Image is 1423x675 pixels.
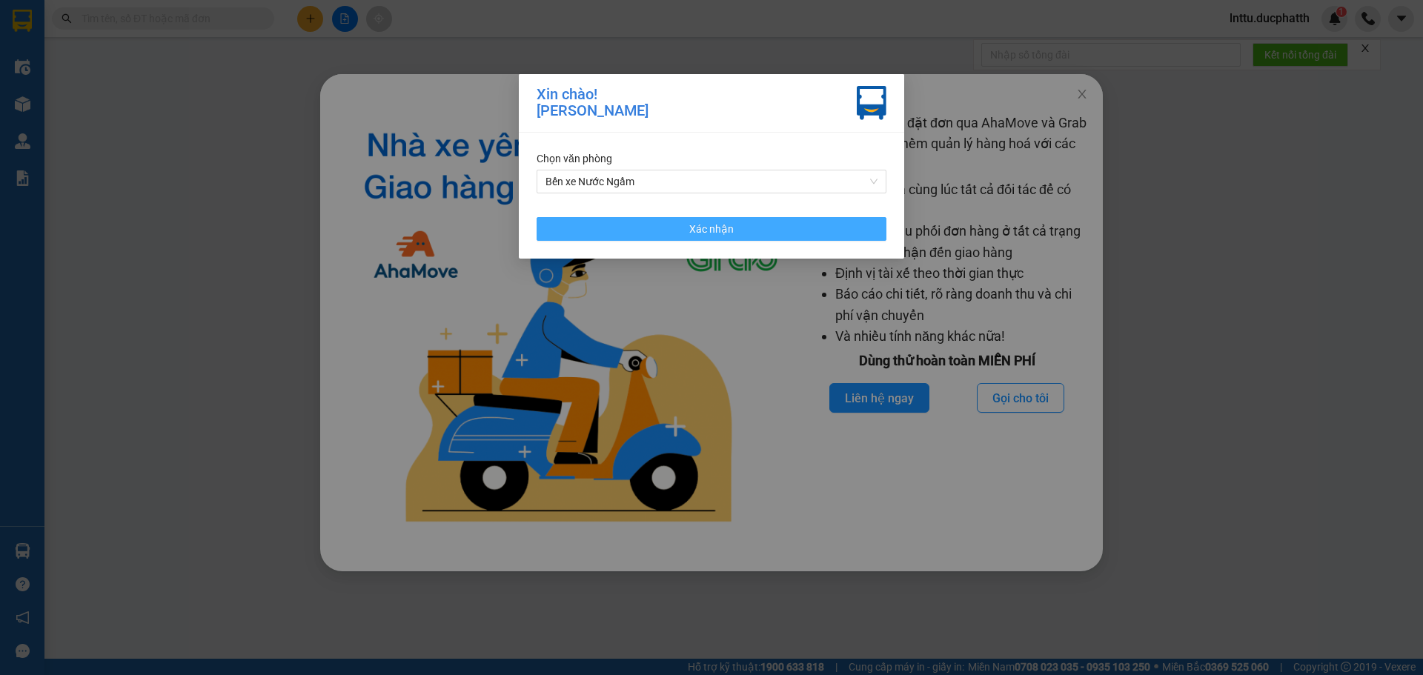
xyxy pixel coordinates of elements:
span: Bến xe Nước Ngầm [545,170,878,193]
div: Xin chào! [PERSON_NAME] [537,86,649,120]
button: Xác nhận [537,217,886,241]
span: Xác nhận [689,221,734,237]
img: vxr-icon [857,86,886,120]
div: Chọn văn phòng [537,150,886,167]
